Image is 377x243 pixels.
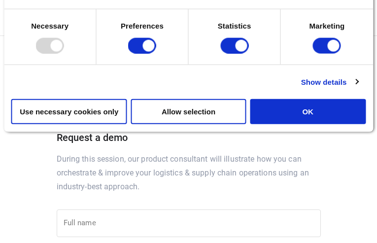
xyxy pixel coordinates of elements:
[31,22,69,30] strong: Necessary
[57,152,321,194] p: During this session, our product consultant will illustrate how you can orchestrate & improve you...
[11,99,127,124] button: Use necessary cookies only
[309,22,345,30] strong: Marketing
[250,99,366,124] button: OK
[218,22,251,30] strong: Statistics
[121,22,164,30] strong: Preferences
[301,76,358,88] a: Show details
[131,99,246,124] button: Allow selection
[57,131,321,144] h5: Request a demo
